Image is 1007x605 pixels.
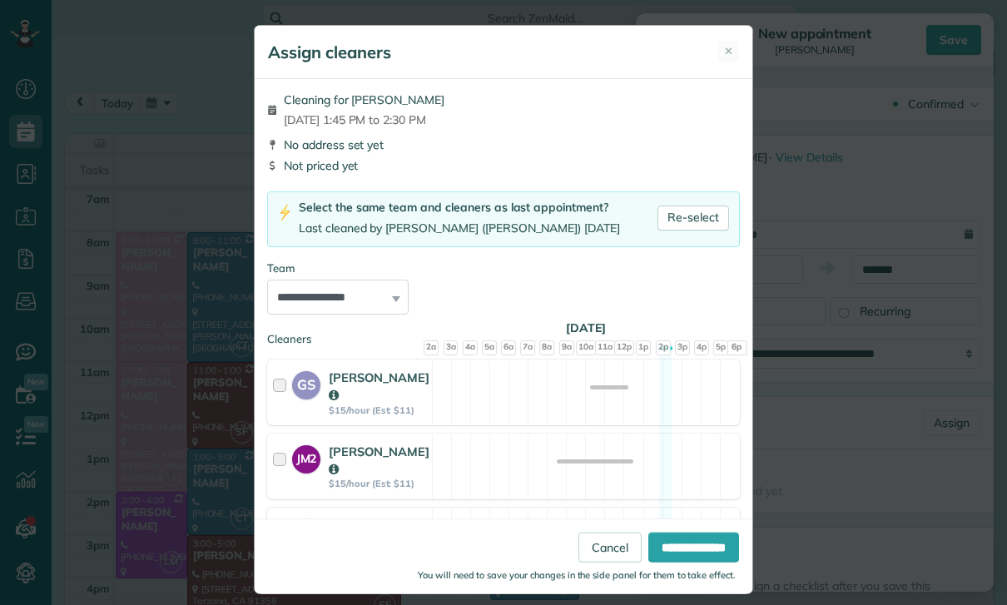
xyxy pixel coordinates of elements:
[284,112,444,128] span: [DATE] 1:45 PM to 2:30 PM
[278,204,292,221] img: lightning-bolt-icon-94e5364df696ac2de96d3a42b8a9ff6ba979493684c50e6bbbcda72601fa0d29.png
[418,569,736,581] small: You will need to save your changes in the side panel for them to take effect.
[268,41,391,64] h5: Assign cleaners
[267,260,740,276] div: Team
[329,444,429,477] strong: [PERSON_NAME]
[329,518,429,551] strong: [PERSON_NAME]
[299,220,620,237] div: Last cleaned by [PERSON_NAME] ([PERSON_NAME]) [DATE]
[299,199,620,216] div: Select the same team and cleaners as last appointment?
[329,404,429,416] strong: $15/hour (Est: $11)
[329,478,429,489] strong: $15/hour (Est: $11)
[267,331,740,336] div: Cleaners
[284,92,444,108] span: Cleaning for [PERSON_NAME]
[267,136,740,153] div: No address set yet
[724,43,733,59] span: ✕
[578,533,642,563] a: Cancel
[267,157,740,174] div: Not priced yet
[292,371,320,394] strong: GS
[292,445,320,468] strong: JM2
[657,206,729,231] a: Re-select
[329,369,429,403] strong: [PERSON_NAME]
